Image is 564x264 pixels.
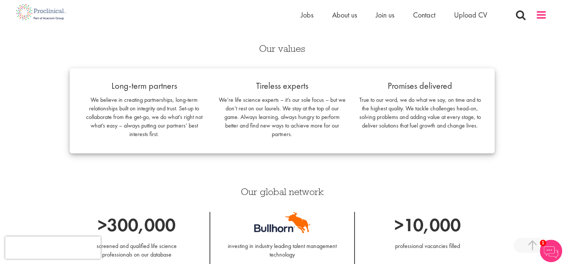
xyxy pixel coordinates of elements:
[70,187,495,197] h3: Our global network
[357,96,483,130] p: True to our word, we do what we say, on time and to the highest quality. We tackle challenges hea...
[216,233,349,259] p: investing in industry leading talent management technology
[360,212,495,238] p: >10,000
[357,79,483,92] p: Promises delivered
[301,10,313,20] a: Jobs
[5,236,101,259] iframe: reCAPTCHA
[540,240,546,246] span: 1
[81,96,208,138] p: We believe in creating partnerships, long-term relationships built on integrity and trust. Set-up...
[70,212,204,238] p: >300,000
[254,212,310,233] img: Bullhorn
[454,10,487,20] a: Upload CV
[332,10,357,20] a: About us
[81,79,208,92] p: Long-term partners
[540,240,562,262] img: Chatbot
[219,96,346,138] p: We’re life science experts – it’s our sole focus – but we don’t rest on our laurels. We stay at t...
[413,10,435,20] a: Contact
[360,242,495,251] p: professional vacancies filled
[70,44,495,53] h3: Our values
[376,10,394,20] a: Join us
[70,242,204,259] p: screened and qualified life science professionals on our database
[219,79,346,92] p: Tireless experts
